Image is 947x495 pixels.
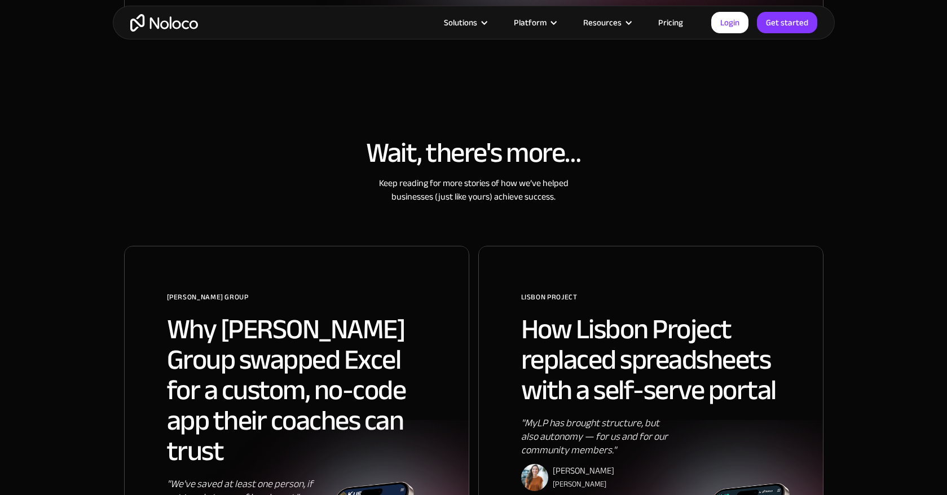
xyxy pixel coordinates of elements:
[124,138,823,168] h2: Wait, there's more…
[514,15,547,30] div: Platform
[124,176,823,204] div: Keep reading for more stories of how we’ve helped businesses (just like yours) achieve success.
[430,15,500,30] div: Solutions
[757,12,817,33] a: Get started
[167,314,426,466] h2: Why [PERSON_NAME] Group swapped Excel for a custom, no-code app their coaches can trust
[521,314,781,405] h2: How Lisbon Project replaced spreadsheets with a self-serve portal
[569,15,644,30] div: Resources
[521,417,677,457] div: "MyLP has brought structure, but also autonomy — for us and for our community members."
[583,15,622,30] div: Resources
[130,14,198,32] a: home
[167,289,426,314] div: [PERSON_NAME] Group
[500,15,569,30] div: Platform
[444,15,477,30] div: Solutions
[521,289,781,314] div: Lisbon Project
[711,12,748,33] a: Login
[644,15,697,30] a: Pricing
